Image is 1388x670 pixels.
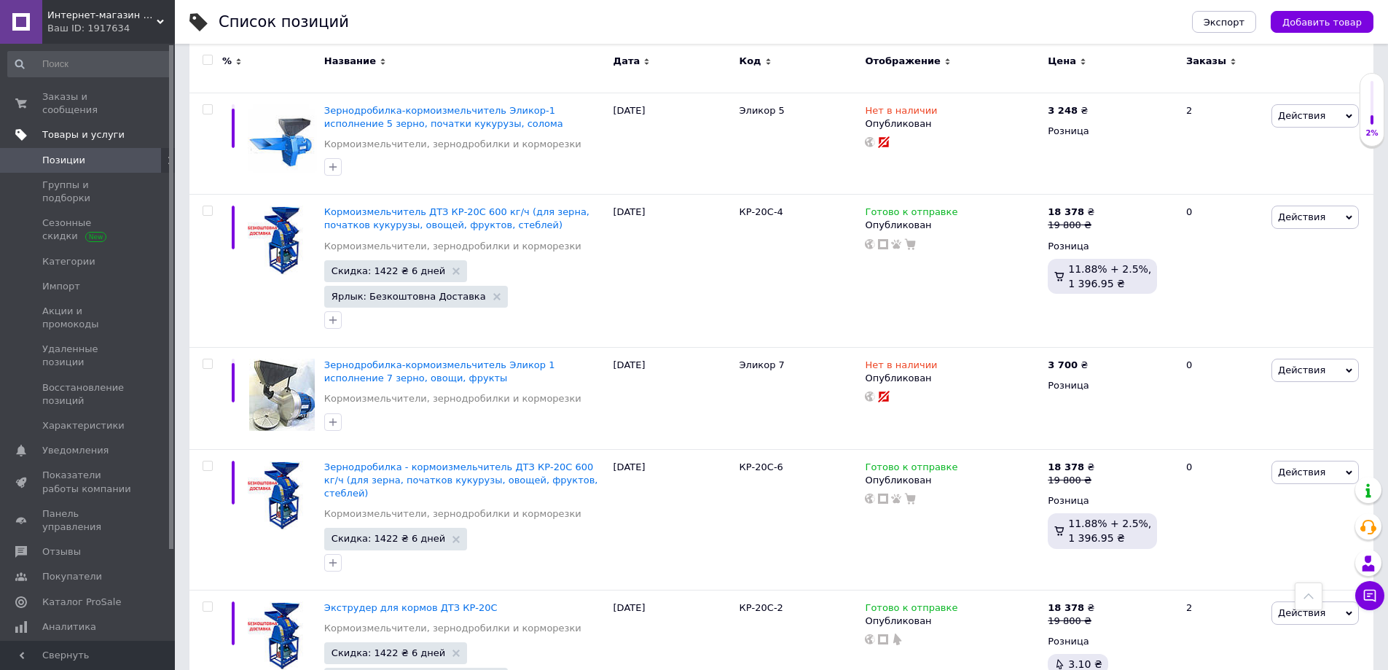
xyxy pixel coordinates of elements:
button: Чат с покупателем [1355,581,1384,610]
div: ₴ [1048,601,1094,615]
span: Готово к отправке [865,206,957,222]
button: Добавить товар [1271,11,1373,33]
a: Зернодробилка-кормоизмельчитель Эликор 1 исполнение 7 зерно, овощи, фрукты [324,359,555,383]
span: Экспорт [1204,17,1244,28]
a: Зернодробилка - кормоизмельчитель ДТЗ КР-20С 600 кг/ч (для зерна, початков кукурузы, овощей, фрук... [324,461,598,499]
b: 3 248 [1048,105,1078,116]
span: Готово к отправке [865,461,957,477]
span: КР-20С-2 [740,602,783,613]
div: Опубликован [865,615,1040,628]
span: Акции и промокоды [42,305,135,331]
div: Опубликован [865,219,1040,232]
span: Эликор 7 [740,359,785,370]
span: % [222,55,232,68]
b: 3 700 [1048,359,1078,370]
div: Опубликован [865,117,1040,131]
div: 0 [1177,449,1268,590]
span: Аналитика [42,620,96,634]
span: Действия [1278,211,1325,222]
div: Розница [1048,635,1174,648]
img: Зернодробилка-кормоизмельчитель Эликор 1 исполнение 7 зерно, овощи, фрукты [249,359,315,431]
div: 2 [1177,93,1268,195]
span: Каталог ProSale [42,596,121,609]
div: ₴ [1048,461,1094,474]
div: 2% [1360,128,1384,139]
div: 19 800 ₴ [1048,219,1094,232]
span: Отзывы [42,545,81,558]
div: [DATE] [610,449,736,590]
span: КР-20С-6 [740,461,783,472]
span: Удаленные позиции [42,343,135,369]
div: [DATE] [610,93,736,195]
a: Кормоизмельчители, зернодробилки и корморезки [324,240,581,253]
span: Отображение [865,55,940,68]
div: Розница [1048,379,1174,392]
span: 11.88% + 2.5%, [1068,263,1151,275]
div: Розница [1048,494,1174,507]
span: Скидка: 1422 ₴ 6 дней [332,648,445,658]
img: Кормоизмельчитель ДТЗ КР-20С 600 кг/ч (для зерна, початков кукурузы, овощей, фруктов, стеблей) [248,206,317,275]
span: 1 396.95 ₴ [1068,532,1125,544]
span: Импорт [42,280,80,293]
span: Код [740,55,761,68]
div: 0 [1177,348,1268,450]
div: Ваш ID: 1917634 [47,22,175,35]
span: Товары и услуги [42,128,125,141]
a: Кормоизмельчители, зернодробилки и корморезки [324,507,581,521]
div: [DATE] [610,348,736,450]
span: Название [324,55,376,68]
b: 18 378 [1048,206,1084,217]
span: Показатели работы компании [42,469,135,495]
span: Группы и подборки [42,179,135,205]
div: Опубликован [865,474,1040,487]
span: Нет в наличии [865,105,937,120]
span: Заказы [1186,55,1226,68]
span: Скидка: 1422 ₴ 6 дней [332,534,445,543]
span: Ярлык: Безкоштовна Доставка [332,292,486,301]
div: ₴ [1048,206,1094,219]
span: КР-20С-4 [740,206,783,217]
div: ₴ [1048,104,1088,117]
a: Кормоизмельчители, зернодробилки и корморезки [324,392,581,405]
span: Эликор 5 [740,105,785,116]
a: Экструдер для кормов ДТЗ КР-20С [324,602,498,613]
span: Действия [1278,110,1325,121]
div: 19 800 ₴ [1048,615,1094,628]
span: 1 396.95 ₴ [1068,278,1125,289]
span: Позиции [42,154,85,167]
span: Скидка: 1422 ₴ 6 дней [332,266,445,276]
div: Розница [1048,240,1174,253]
b: 18 378 [1048,602,1084,613]
input: Поиск [7,51,172,77]
div: Список позиций [219,15,349,30]
div: Опубликован [865,372,1040,385]
img: Зернодробилка - кормоизмельчитель ДТЗ КР-20С 600 кг/ч (для зерна, початков кукурузы, овощей, фрук... [248,461,317,530]
a: Зернодробилка-кормоизмельчитель Эликор-1 исполнение 5 зерно, початки кукурузы, солома [324,105,563,129]
div: 19 800 ₴ [1048,474,1094,487]
div: ₴ [1048,359,1088,372]
span: Нет в наличии [865,359,937,375]
a: Кормоизмельчитель ДТЗ КР-20С 600 кг/ч (для зерна, початков кукурузы, овощей, фруктов, стеблей) [324,206,589,230]
span: Характеристики [42,419,125,432]
span: 11.88% + 2.5%, [1068,518,1151,529]
span: Восстановление позиций [42,381,135,408]
span: Сезонные скидки [42,217,135,243]
span: Действия [1278,467,1325,478]
span: Добавить товар [1282,17,1362,28]
span: Уведомления [42,444,109,457]
span: Категории [42,255,95,268]
span: Панель управления [42,507,135,534]
span: Готово к отправке [865,602,957,618]
span: 3.10 ₴ [1068,658,1102,670]
button: Экспорт [1192,11,1256,33]
span: Цена [1048,55,1076,68]
div: [DATE] [610,195,736,348]
b: 18 378 [1048,461,1084,472]
a: Кормоизмельчители, зернодробилки и корморезки [324,138,581,151]
span: Покупатели [42,570,102,583]
a: Кормоизмельчители, зернодробилки и корморезки [324,622,581,635]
